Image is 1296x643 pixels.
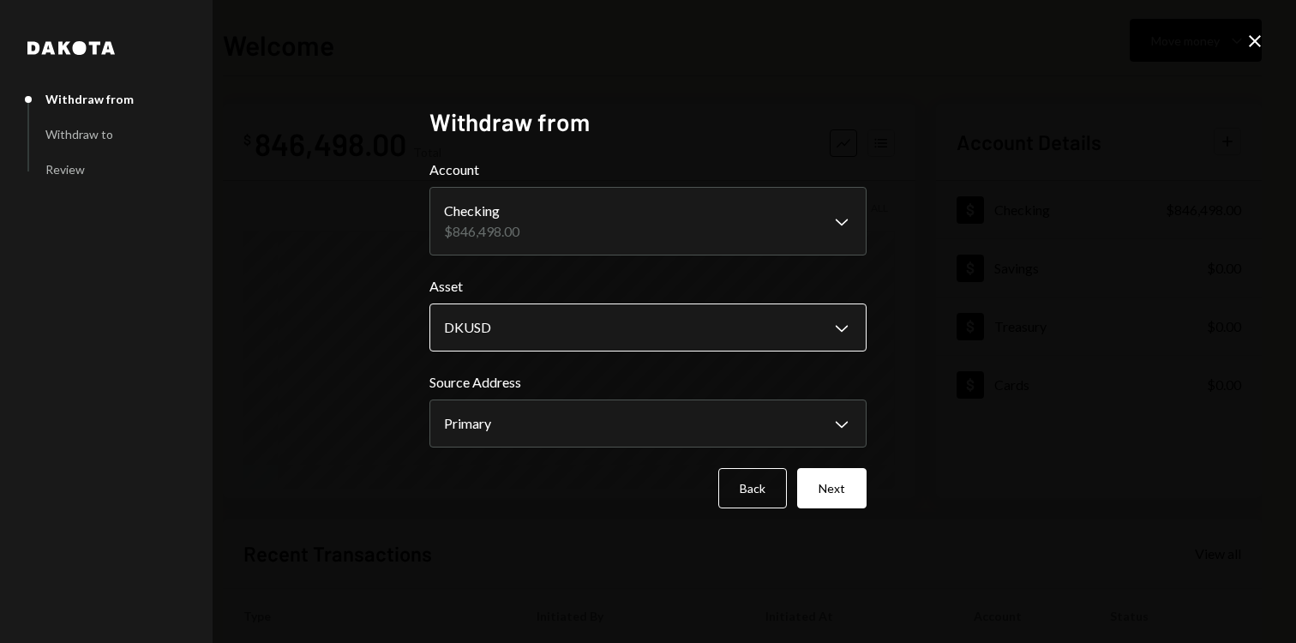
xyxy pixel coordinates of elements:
label: Account [429,159,867,180]
label: Source Address [429,372,867,393]
h2: Withdraw from [429,105,867,139]
button: Asset [429,303,867,352]
button: Source Address [429,400,867,448]
button: Next [797,468,867,508]
div: Withdraw from [45,92,134,106]
div: Review [45,162,85,177]
button: Account [429,187,867,255]
label: Asset [429,276,867,297]
button: Back [718,468,787,508]
div: Withdraw to [45,127,113,141]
